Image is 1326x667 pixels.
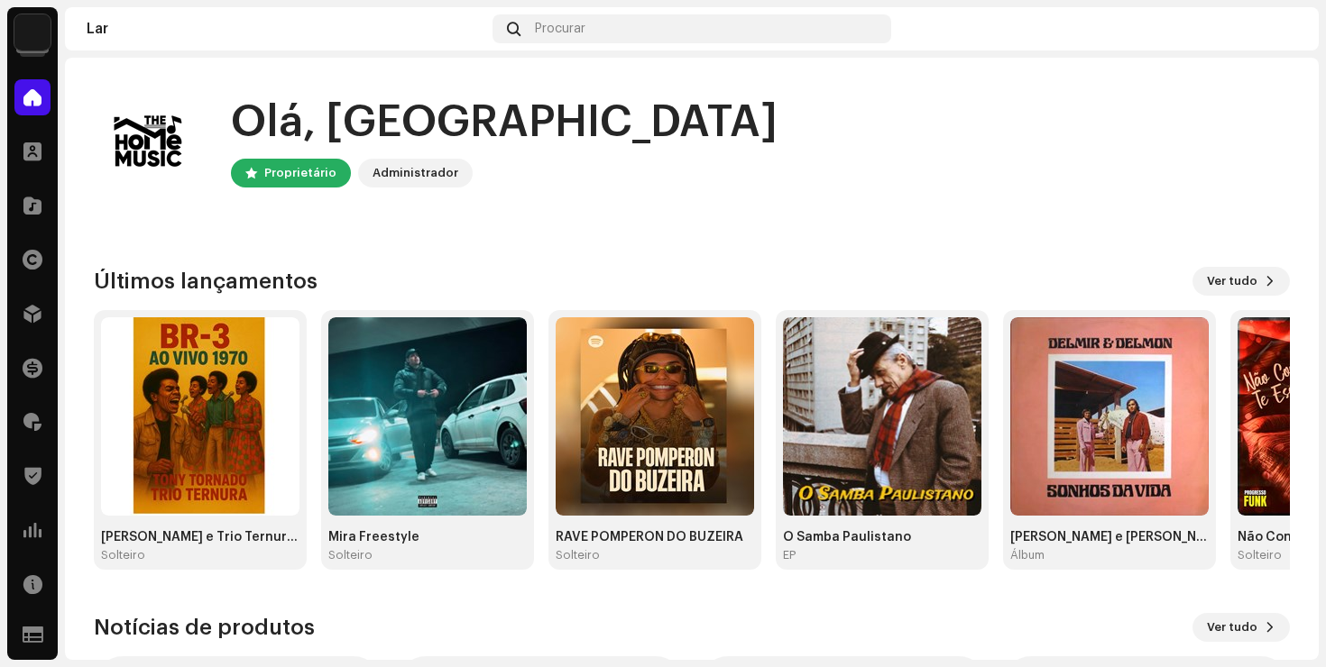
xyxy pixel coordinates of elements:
[101,531,419,544] font: [PERSON_NAME] e Trio Ternura BR-3 (Ao Vivo 1970)
[328,317,527,516] img: a7b45749-988c-484b-a580-d1d9996203e2
[1238,549,1282,561] font: Solteiro
[94,617,315,638] font: Notícias de produtos
[1207,621,1257,633] font: Ver tudo
[231,101,778,144] font: Olá, [GEOGRAPHIC_DATA]
[1010,317,1209,516] img: 34b8c782-a877-4675-bc4b-b3e95a26a9d5
[87,22,108,36] font: Lar
[94,270,318,292] font: Últimos lançamentos
[556,549,600,561] font: Solteiro
[101,317,299,516] img: 5a6cc8d8-eca0-46f4-93d2-f2ea765d46a1
[328,531,419,544] font: Mira Freestyle
[783,531,911,544] font: O Samba Paulistano
[783,549,796,561] font: EP
[556,531,743,544] font: RAVE POMPERON DO BUZEIRA
[1207,275,1257,287] font: Ver tudo
[556,317,754,516] img: 7e1ebcb5-bfa5-4c3a-a1ca-f461da049a06
[1192,613,1290,642] button: Ver tudo
[373,167,458,178] font: Administrador
[328,549,373,561] font: Solteiro
[1192,267,1290,296] button: Ver tudo
[14,14,51,50] img: c86870aa-2232-4ba3-9b41-08f587110171
[101,549,145,561] font: Solteiro
[535,23,585,35] font: Procurar
[783,317,981,516] img: 08242e01-8cad-4588-a3d7-e684d13d7dc0
[264,167,336,178] font: Proprietário
[94,87,202,195] img: 25800e32-e94c-4f6b-8929-2acd5ee19673
[1268,14,1297,43] img: 25800e32-e94c-4f6b-8929-2acd5ee19673
[1010,549,1045,561] font: Álbum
